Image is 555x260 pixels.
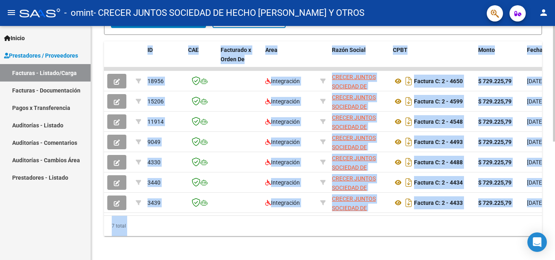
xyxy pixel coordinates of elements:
[403,75,414,88] i: Descargar documento
[265,179,300,186] span: Integración
[478,200,512,206] strong: $ 729.225,79
[539,8,548,17] mat-icon: person
[478,118,512,125] strong: $ 729.225,79
[478,98,512,105] strong: $ 729.225,79
[527,118,544,125] span: [DATE]
[329,41,390,77] datatable-header-cell: Razón Social
[93,4,364,22] span: - CRECER JUNTOS SOCIEDAD DE HECHO [PERSON_NAME] Y OTROS
[414,118,463,125] strong: Factura C: 2 - 4548
[188,47,199,53] span: CAE
[403,196,414,209] i: Descargar documento
[332,135,380,178] span: CRECER JUNTOS SOCIEDAD DE HECHO [PERSON_NAME] Y OTROS
[332,47,366,53] span: Razón Social
[265,200,300,206] span: Integración
[527,179,544,186] span: [DATE]
[147,179,160,186] span: 3440
[332,114,380,158] span: CRECER JUNTOS SOCIEDAD DE HECHO [PERSON_NAME] Y OTROS
[332,113,386,130] div: 30641674288
[527,200,544,206] span: [DATE]
[403,176,414,189] i: Descargar documento
[7,8,16,17] mat-icon: menu
[414,78,463,84] strong: Factura C: 2 - 4650
[147,98,164,105] span: 15206
[147,78,164,84] span: 18956
[478,179,512,186] strong: $ 729.225,79
[478,47,495,53] span: Monto
[393,47,408,53] span: CPBT
[403,95,414,108] i: Descargar documento
[414,200,463,206] strong: Factura C: 2 - 4433
[527,98,544,105] span: [DATE]
[265,139,300,145] span: Integración
[265,118,300,125] span: Integración
[332,74,380,117] span: CRECER JUNTOS SOCIEDAD DE HECHO [PERSON_NAME] Y OTROS
[414,159,463,165] strong: Factura C: 2 - 4488
[332,194,386,211] div: 30641674288
[4,34,25,43] span: Inicio
[403,135,414,148] i: Descargar documento
[147,200,160,206] span: 3439
[265,47,277,53] span: Area
[265,78,300,84] span: Integración
[332,154,386,171] div: 30641674288
[527,78,544,84] span: [DATE]
[478,139,512,145] strong: $ 729.225,79
[403,115,414,128] i: Descargar documento
[332,196,380,239] span: CRECER JUNTOS SOCIEDAD DE HECHO [PERSON_NAME] Y OTROS
[478,159,512,165] strong: $ 729.225,79
[332,93,386,110] div: 30641674288
[147,118,164,125] span: 11914
[332,94,380,138] span: CRECER JUNTOS SOCIEDAD DE HECHO [PERSON_NAME] Y OTROS
[414,179,463,186] strong: Factura C: 2 - 4434
[147,159,160,165] span: 4330
[414,139,463,145] strong: Factura C: 2 - 4493
[185,41,217,77] datatable-header-cell: CAE
[527,159,544,165] span: [DATE]
[265,98,300,105] span: Integración
[64,4,93,22] span: - omint
[265,159,300,165] span: Integración
[104,216,542,236] div: 7 total
[221,47,251,62] span: Facturado x Orden De
[332,133,386,150] div: 30641674288
[332,175,380,219] span: CRECER JUNTOS SOCIEDAD DE HECHO [PERSON_NAME] Y OTROS
[332,73,386,90] div: 30641674288
[478,78,512,84] strong: $ 729.225,79
[332,155,380,198] span: CRECER JUNTOS SOCIEDAD DE HECHO [PERSON_NAME] Y OTROS
[147,139,160,145] span: 9049
[475,41,524,77] datatable-header-cell: Monto
[527,232,547,252] div: Open Intercom Messenger
[414,98,463,105] strong: Factura C: 2 - 4599
[144,41,185,77] datatable-header-cell: ID
[262,41,317,77] datatable-header-cell: Area
[390,41,475,77] datatable-header-cell: CPBT
[332,174,386,191] div: 30641674288
[4,51,78,60] span: Prestadores / Proveedores
[217,41,262,77] datatable-header-cell: Facturado x Orden De
[527,139,544,145] span: [DATE]
[147,47,153,53] span: ID
[403,156,414,169] i: Descargar documento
